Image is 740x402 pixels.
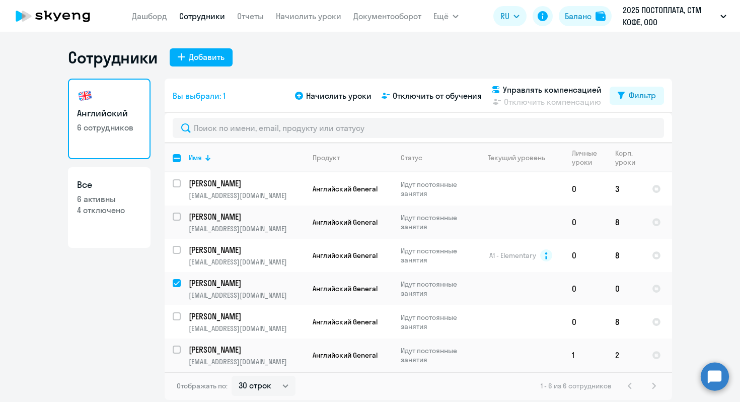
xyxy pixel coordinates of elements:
[313,153,392,162] div: Продукт
[401,180,470,198] p: Идут постоянные занятия
[189,153,304,162] div: Имя
[189,311,304,322] a: [PERSON_NAME]
[610,87,664,105] button: Фильтр
[564,339,607,372] td: 1
[189,344,304,355] a: [PERSON_NAME]
[500,10,509,22] span: RU
[503,84,602,96] span: Управлять компенсацией
[132,11,167,21] a: Дашборд
[564,172,607,206] td: 0
[607,272,644,305] td: 0
[189,291,304,300] p: [EMAIL_ADDRESS][DOMAIN_NAME]
[353,11,421,21] a: Документооборот
[488,153,545,162] div: Текущий уровень
[276,11,341,21] a: Начислить уроки
[433,10,449,22] span: Ещё
[68,47,158,68] h1: Сотрудники
[237,11,264,21] a: Отчеты
[401,153,422,162] div: Статус
[393,90,482,102] span: Отключить от обучения
[189,211,304,222] a: [PERSON_NAME]
[68,167,151,248] a: Все6 активны4 отключено
[189,224,304,233] p: [EMAIL_ADDRESS][DOMAIN_NAME]
[493,6,527,26] button: RU
[179,11,225,21] a: Сотрудники
[489,251,536,260] span: A1 - Elementary
[607,305,644,339] td: 8
[433,6,459,26] button: Ещё
[313,284,378,293] span: Английский General
[189,51,225,63] div: Добавить
[189,278,304,289] a: [PERSON_NAME]
[559,6,612,26] button: Балансbalance
[189,257,304,266] p: [EMAIL_ADDRESS][DOMAIN_NAME]
[618,4,731,28] button: 2025 ПОСТОПЛАТА, СТМ КОФЕ, ООО
[478,153,563,162] div: Текущий уровень
[596,11,606,21] img: balance
[313,153,340,162] div: Продукт
[189,344,303,355] p: [PERSON_NAME]
[313,251,378,260] span: Английский General
[173,90,226,102] span: Вы выбрали: 1
[189,244,304,255] a: [PERSON_NAME]
[401,246,470,264] p: Идут постоянные занятия
[189,178,303,189] p: [PERSON_NAME]
[615,149,635,167] div: Корп. уроки
[77,122,141,133] p: 6 сотрудников
[564,239,607,272] td: 0
[189,324,304,333] p: [EMAIL_ADDRESS][DOMAIN_NAME]
[189,244,303,255] p: [PERSON_NAME]
[401,153,470,162] div: Статус
[401,213,470,231] p: Идут постоянные занятия
[607,339,644,372] td: 2
[77,205,141,216] p: 4 отключено
[401,346,470,364] p: Идут постоянные занятия
[629,89,656,101] div: Фильтр
[401,313,470,331] p: Идут постоянные занятия
[313,317,378,326] span: Английский General
[189,178,304,189] a: [PERSON_NAME]
[77,178,141,191] h3: Все
[607,239,644,272] td: 8
[607,206,644,239] td: 8
[306,90,372,102] span: Начислить уроки
[313,218,378,227] span: Английский General
[77,193,141,205] p: 6 активны
[170,48,233,66] button: Добавить
[189,211,303,222] p: [PERSON_NAME]
[313,351,378,360] span: Английский General
[572,149,607,167] div: Личные уроки
[401,280,470,298] p: Идут постоянные занятия
[564,305,607,339] td: 0
[564,206,607,239] td: 0
[189,311,303,322] p: [PERSON_NAME]
[173,118,664,138] input: Поиск по имени, email, продукту или статусу
[77,107,141,120] h3: Английский
[189,357,304,366] p: [EMAIL_ADDRESS][DOMAIN_NAME]
[623,4,716,28] p: 2025 ПОСТОПЛАТА, СТМ КОФЕ, ООО
[572,149,598,167] div: Личные уроки
[541,381,612,390] span: 1 - 6 из 6 сотрудников
[607,172,644,206] td: 3
[615,149,643,167] div: Корп. уроки
[565,10,591,22] div: Баланс
[189,191,304,200] p: [EMAIL_ADDRESS][DOMAIN_NAME]
[189,153,202,162] div: Имя
[189,278,303,289] p: [PERSON_NAME]
[564,272,607,305] td: 0
[313,184,378,193] span: Английский General
[177,381,228,390] span: Отображать по:
[77,88,93,104] img: english
[68,79,151,159] a: Английский6 сотрудников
